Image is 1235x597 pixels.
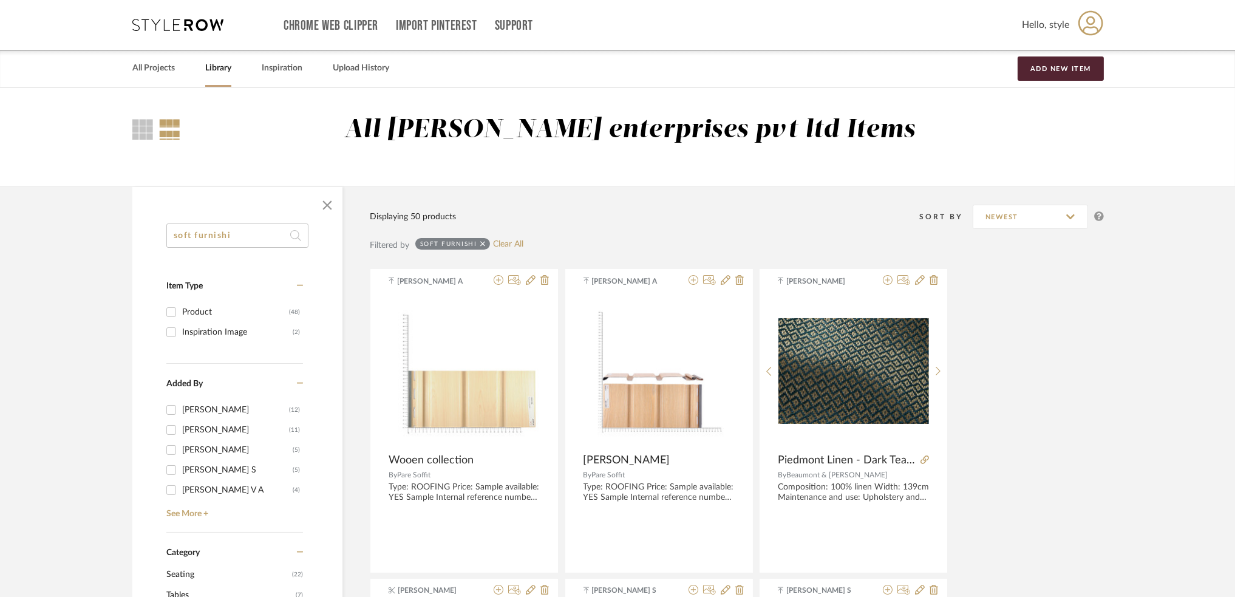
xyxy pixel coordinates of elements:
div: Filtered by [370,239,409,252]
div: (5) [293,460,300,480]
a: Library [205,60,231,77]
a: Clear All [493,239,523,250]
div: (12) [289,400,300,420]
span: Beaumont & [PERSON_NAME] [786,471,888,479]
div: [PERSON_NAME] [182,440,293,460]
div: Composition: 100% linen Width: 139cm Maintenance and use: Upholstery and curtains Product descrip... [778,482,929,503]
span: Piedmont Linen - Dark Teal PIED03 (JQWV022) [778,454,916,467]
span: By [389,471,397,479]
div: [PERSON_NAME] [182,420,289,440]
div: Sort By [919,211,973,223]
a: All Projects [132,60,175,77]
div: [PERSON_NAME] V A [182,480,293,500]
div: All [PERSON_NAME] enterprises pvt ltd Items [344,115,916,146]
span: Category [166,548,200,558]
a: Inspiration [262,60,302,77]
span: Item Type [166,282,203,290]
span: By [583,471,592,479]
input: Search within 50 results [166,223,308,248]
a: Chrome Web Clipper [284,21,378,31]
button: Close [315,193,339,217]
span: Hello, style [1022,18,1069,32]
img: Wooen collection [389,296,540,447]
span: [PERSON_NAME] [583,454,670,467]
span: Wooen collection [389,454,474,467]
span: [PERSON_NAME] A [397,276,474,287]
div: Type: ROOFING Price: Sample available: YES Sample Internal reference number: AE-RO-02 Stock avail... [389,482,540,503]
div: (5) [293,440,300,460]
div: (11) [289,420,300,440]
button: Add New Item [1018,56,1104,81]
img: Mapel wood [583,296,735,447]
div: [PERSON_NAME] [182,400,289,420]
div: (4) [293,480,300,500]
a: Import Pinterest [396,21,477,31]
span: Seating [166,564,289,585]
div: [PERSON_NAME] S [182,460,293,480]
span: [PERSON_NAME] [398,585,475,596]
div: (2) [293,322,300,342]
div: soft furnishi [420,240,477,248]
a: Upload History [333,60,389,77]
div: (48) [289,302,300,322]
span: [PERSON_NAME] S [592,585,669,596]
span: (22) [292,565,303,584]
div: Inspiration Image [182,322,293,342]
span: Pare Soffit [397,471,430,479]
a: See More + [163,500,303,519]
img: Piedmont Linen - Dark Teal PIED03 (JQWV022) [778,318,929,424]
div: Product [182,302,289,322]
a: Support [495,21,533,31]
span: Added By [166,380,203,388]
span: [PERSON_NAME] A [592,276,669,287]
span: [PERSON_NAME] S [786,585,863,596]
span: By [778,471,786,479]
span: Pare Soffit [592,471,625,479]
span: [PERSON_NAME] [786,276,863,287]
div: Displaying 50 products [370,210,456,223]
div: Type: ROOFING Price: Sample available: YES Sample Internal reference number: AE-RO-03 Stock avail... [583,482,735,503]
